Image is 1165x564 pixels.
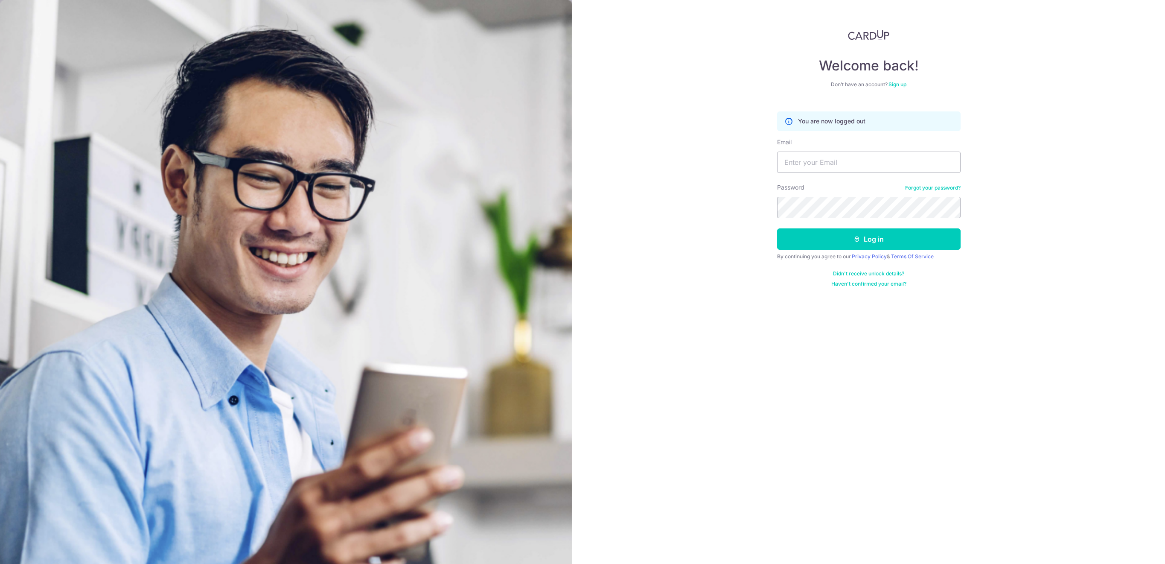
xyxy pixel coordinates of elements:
h4: Welcome back! [777,57,961,74]
a: Forgot your password? [905,184,961,191]
a: Haven't confirmed your email? [831,281,906,287]
label: Email [777,138,792,146]
input: Enter your Email [777,152,961,173]
div: Don’t have an account? [777,81,961,88]
p: You are now logged out [798,117,865,126]
img: CardUp Logo [848,30,890,40]
a: Sign up [888,81,906,88]
div: By continuing you agree to our & [777,253,961,260]
a: Privacy Policy [852,253,887,260]
button: Log in [777,228,961,250]
a: Terms Of Service [891,253,934,260]
a: Didn't receive unlock details? [833,270,904,277]
label: Password [777,183,804,192]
